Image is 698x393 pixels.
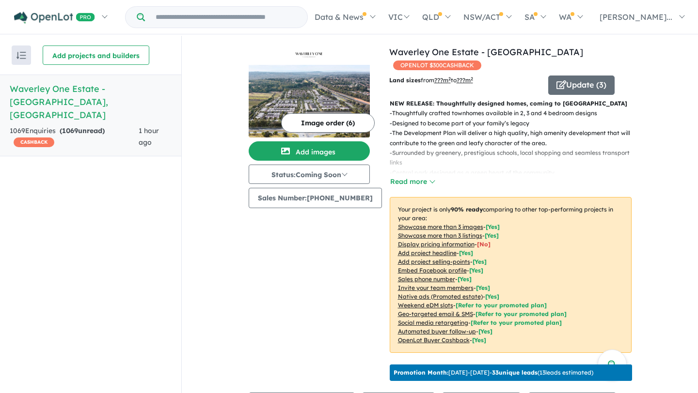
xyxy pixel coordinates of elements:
u: Add project selling-points [398,258,470,265]
span: [Yes] [472,336,486,344]
span: to [451,76,473,84]
b: Promotion Month: [394,369,448,376]
span: 1 hour ago [139,126,159,147]
span: OPENLOT $ 300 CASHBACK [393,60,481,70]
button: Image order (6) [281,113,375,133]
sup: 2 [448,76,451,81]
span: [ Yes ] [473,258,487,265]
img: Waverley One Estate - Wantirna South Logo [253,49,366,61]
span: CASHBACK [14,137,54,147]
p: - Thoughtfully crafted townhomes available in 2, 3 and 4 bedroom designs [390,108,639,118]
input: Try estate name, suburb, builder or developer [147,7,305,28]
u: Invite your team members [398,284,474,291]
button: Status:Coming Soon [249,165,370,184]
span: [Yes] [478,328,492,335]
p: - Central park designed as a green heart of the community [390,168,639,178]
p: - The Development Plan will deliver a high quality, high amenity development that will contribute... [390,128,639,148]
u: OpenLot Buyer Cashback [398,336,470,344]
p: Your project is only comparing to other top-performing projects in your area: - - - - - - - - - -... [390,197,632,353]
span: [Yes] [485,293,499,300]
button: Add images [249,141,370,161]
p: - Surrounded by greenery, prestigious schools, local shopping and seamless transport links [390,148,639,168]
span: [PERSON_NAME]... [600,12,672,22]
img: sort.svg [16,52,26,59]
div: 1069 Enquir ies [10,125,139,149]
button: Sales Number:[PHONE_NUMBER] [249,188,382,208]
span: [ No ] [477,241,491,248]
b: 90 % ready [451,206,483,213]
span: [ Yes ] [469,267,483,274]
u: ??? m [434,76,451,84]
u: Sales phone number [398,275,455,283]
u: Showcase more than 3 listings [398,232,482,239]
u: Native ads (Promoted estate) [398,293,483,300]
a: Waverley One Estate - [GEOGRAPHIC_DATA] [389,46,583,58]
u: Automated buyer follow-up [398,328,476,335]
button: Read more [390,176,435,187]
p: [DATE] - [DATE] - ( 13 leads estimated) [394,368,593,377]
u: Social media retargeting [398,319,468,326]
p: - Designed to become part of your family’s legacy [390,119,639,128]
h5: Waverley One Estate - [GEOGRAPHIC_DATA] , [GEOGRAPHIC_DATA] [10,82,172,121]
span: [ Yes ] [486,223,500,230]
span: [Refer to your promoted plan] [476,310,567,317]
span: [Refer to your promoted plan] [456,302,547,309]
button: Add projects and builders [43,45,149,65]
span: [ Yes ] [458,275,472,283]
img: Waverley One Estate - Wantirna South [249,65,370,137]
u: Geo-targeted email & SMS [398,310,473,317]
span: 1069 [62,126,78,135]
u: ???m [457,76,473,84]
u: Showcase more than 3 images [398,223,483,230]
img: Openlot PRO Logo White [14,12,95,24]
b: Land sizes [389,76,421,84]
b: 33 unique leads [492,369,538,376]
sup: 2 [471,76,473,81]
p: from [389,76,541,85]
strong: ( unread) [60,126,105,135]
u: Display pricing information [398,241,475,248]
span: [Refer to your promoted plan] [471,319,562,326]
p: NEW RELEASE: Thoughtfully designed homes, coming to [GEOGRAPHIC_DATA] [390,99,632,108]
a: Waverley One Estate - Wantirna South LogoWaverley One Estate - Wantirna South [249,45,370,137]
span: [ Yes ] [459,249,473,257]
u: Embed Facebook profile [398,267,467,274]
span: [ Yes ] [476,284,490,291]
u: Add project headline [398,249,457,257]
u: Weekend eDM slots [398,302,453,309]
button: Update (3) [548,76,615,95]
span: [ Yes ] [485,232,499,239]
